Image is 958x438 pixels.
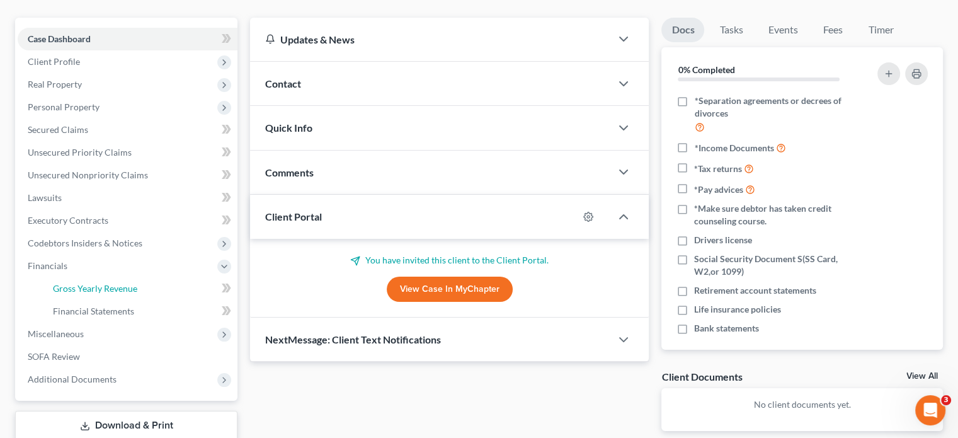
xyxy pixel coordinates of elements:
iframe: Intercom live chat [915,395,945,425]
a: View All [906,372,938,381]
a: Secured Claims [18,118,237,141]
span: Bank statements [694,322,759,335]
a: Tasks [709,18,753,42]
a: Fees [813,18,853,42]
span: Executory Contracts [28,215,108,226]
span: Personal Property [28,101,100,112]
a: Events [758,18,807,42]
span: Drivers license [694,234,752,246]
span: Additional Documents [28,374,117,384]
span: Miscellaneous [28,328,84,339]
span: Quick Info [265,122,312,134]
p: No client documents yet. [671,398,933,411]
a: View Case in MyChapter [387,277,513,302]
span: Financial Statements [53,306,134,316]
a: Unsecured Nonpriority Claims [18,164,237,187]
span: Client Portal [265,210,322,222]
span: *Income Documents [694,142,773,154]
span: Financials [28,260,67,271]
div: Client Documents [661,370,742,383]
a: SOFA Review [18,345,237,368]
span: Gross Yearly Revenue [53,283,137,294]
span: Secured Claims [28,124,88,135]
span: *Tax returns [694,163,742,175]
span: Contact [265,78,301,89]
a: Financial Statements [43,300,237,323]
span: 3 [941,395,951,405]
span: Social Security Document S(SS Card, W2,or 1099) [694,253,862,278]
p: You have invited this client to the Client Portal. [265,254,634,267]
a: Executory Contracts [18,209,237,232]
span: Life insurance policies [694,303,781,316]
a: Timer [858,18,903,42]
span: Retirement account statements [694,284,816,297]
span: SOFA Review [28,351,80,362]
span: NextMessage: Client Text Notifications [265,333,441,345]
a: Gross Yearly Revenue [43,277,237,300]
span: Lawsuits [28,192,62,203]
a: Unsecured Priority Claims [18,141,237,164]
span: Client Profile [28,56,80,67]
a: Docs [661,18,704,42]
span: Unsecured Nonpriority Claims [28,170,148,180]
span: Comments [265,166,314,178]
span: *Make sure debtor has taken credit counseling course. [694,202,862,228]
span: *Separation agreements or decrees of divorces [694,95,862,120]
span: Codebtors Insiders & Notices [28,238,142,248]
span: *Pay advices [694,183,743,196]
span: Real Property [28,79,82,89]
span: Unsecured Priority Claims [28,147,132,158]
a: Lawsuits [18,187,237,209]
div: Updates & News [265,33,596,46]
span: Case Dashboard [28,33,91,44]
strong: 0% Completed [678,64,734,75]
a: Case Dashboard [18,28,237,50]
